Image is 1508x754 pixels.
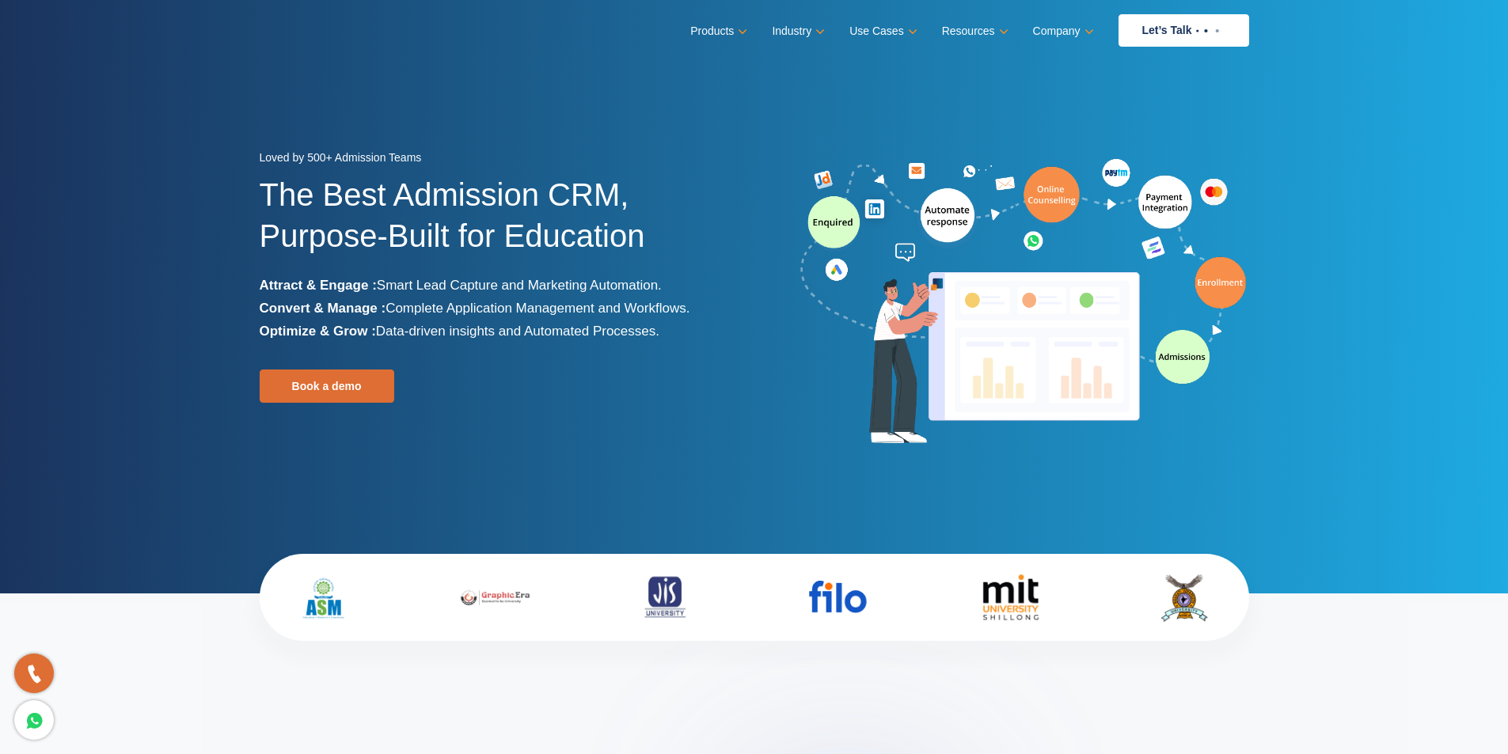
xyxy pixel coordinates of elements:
[376,324,659,339] span: Data-driven insights and Automated Processes.
[772,20,822,43] a: Industry
[798,155,1249,450] img: admission-software-home-page-header
[690,20,744,43] a: Products
[260,278,377,293] b: Attract & Engage :
[260,146,743,174] div: Loved by 500+ Admission Teams
[377,278,662,293] span: Smart Lead Capture and Marketing Automation.
[260,174,743,274] h1: The Best Admission CRM, Purpose-Built for Education
[260,301,386,316] b: Convert & Manage :
[1119,14,1249,47] a: Let’s Talk
[849,20,914,43] a: Use Cases
[260,324,376,339] b: Optimize & Grow :
[1033,20,1091,43] a: Company
[386,301,689,316] span: Complete Application Management and Workflows.
[260,369,394,403] a: Book a demo
[942,20,1005,43] a: Resources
